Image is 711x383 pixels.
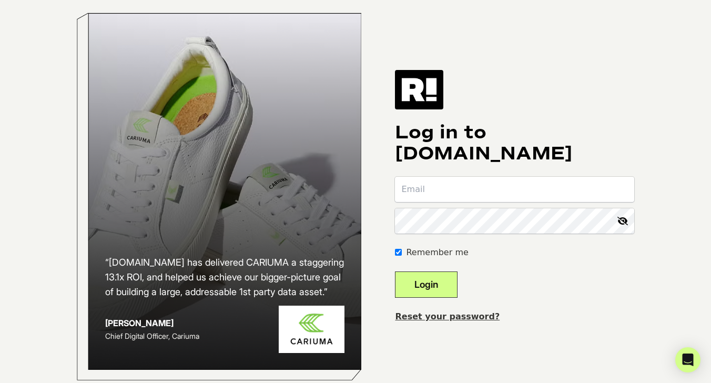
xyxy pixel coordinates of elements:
[395,70,443,109] img: Retention.com
[395,311,500,321] a: Reset your password?
[279,306,344,354] img: Cariuma
[395,177,634,202] input: Email
[105,331,199,340] span: Chief Digital Officer, Cariuma
[395,271,458,298] button: Login
[406,246,468,259] label: Remember me
[395,122,634,164] h1: Log in to [DOMAIN_NAME]
[105,255,345,299] h2: “[DOMAIN_NAME] has delivered CARIUMA a staggering 13.1x ROI, and helped us achieve our bigger-pic...
[675,347,700,372] div: Open Intercom Messenger
[105,318,174,328] strong: [PERSON_NAME]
